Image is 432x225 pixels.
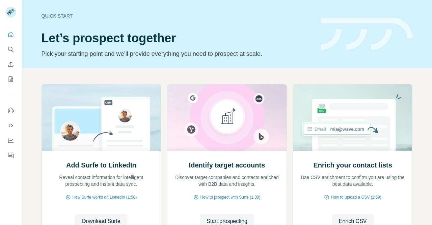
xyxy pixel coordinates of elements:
img: Identify target accounts [167,84,287,151]
span: How to upload a CSV (2:59) [331,194,381,200]
img: banner [321,18,413,50]
button: Use Surfe on LinkedIn [5,105,16,117]
button: Enrich CSV [5,58,16,70]
button: Dashboard [5,134,16,147]
h2: Identify target accounts [189,160,265,170]
p: Use CSV enrichment to confirm you are using the best data available. [300,174,406,187]
p: Pick your starting point and we’ll provide everything you need to prospect at scale. [42,49,313,59]
h2: Add Surfe to LinkedIn [66,160,136,170]
span: How Surfe works on LinkedIn (1:58) [72,194,137,200]
button: Search [5,43,16,55]
button: Use Surfe API [5,119,16,132]
h1: Let’s prospect together [42,31,313,45]
button: Quick start [5,28,16,41]
span: How to prospect with Surfe (1:30) [200,194,260,200]
img: Add Surfe to LinkedIn [42,84,161,151]
p: Discover target companies and contacts enriched with B2B data and insights. [174,174,280,187]
img: Enrich your contact lists [293,84,413,151]
button: Feedback [5,149,16,161]
button: My lists [5,73,16,85]
h2: Enrich your contact lists [313,160,392,170]
div: Quick start [42,13,313,19]
p: Reveal contact information for intelligent prospecting and instant data sync. [49,174,154,187]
